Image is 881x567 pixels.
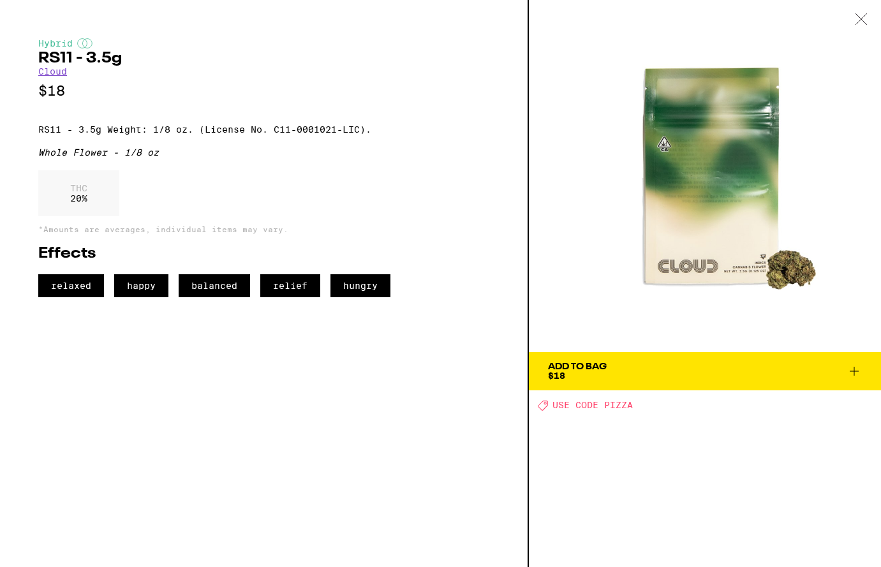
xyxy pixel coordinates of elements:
[529,352,881,390] button: Add To Bag$18
[548,362,607,371] div: Add To Bag
[38,51,489,66] h2: RS11 - 3.5g
[330,274,390,297] span: hungry
[114,274,168,297] span: happy
[77,38,93,48] img: hybridColor.svg
[552,401,633,411] span: USE CODE PIZZA
[70,183,87,193] p: THC
[179,274,250,297] span: balanced
[260,274,320,297] span: relief
[548,371,565,381] span: $18
[38,124,489,135] p: RS11 - 3.5g Weight: 1/8 oz. (License No. C11-0001021-LIC).
[38,83,489,99] p: $18
[38,38,489,48] div: Hybrid
[38,66,67,77] a: Cloud
[38,274,104,297] span: relaxed
[38,225,489,233] p: *Amounts are averages, individual items may vary.
[38,147,489,158] div: Whole Flower - 1/8 oz
[38,246,489,261] h2: Effects
[38,170,119,216] div: 20 %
